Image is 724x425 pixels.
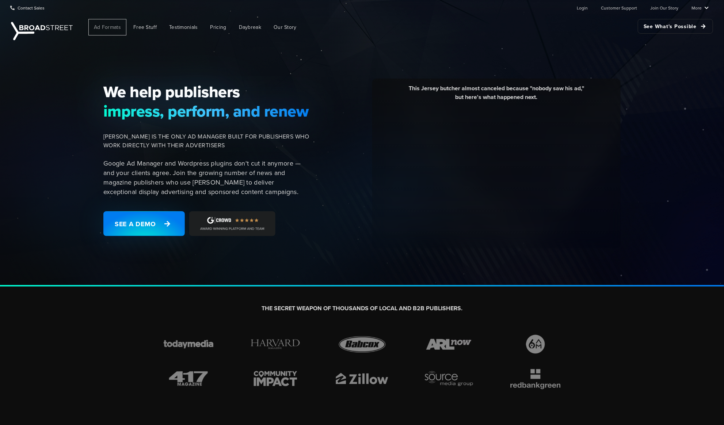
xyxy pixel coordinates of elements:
[233,19,267,35] a: Daybreak
[205,19,232,35] a: Pricing
[103,132,309,150] span: [PERSON_NAME] IS THE ONLY AD MANAGER BUILT FOR PUBLISHERS WHO WORK DIRECTLY WITH THEIR ADVERTISERS
[77,15,713,39] nav: Main
[577,0,588,15] a: Login
[378,84,615,107] div: This Jersey butcher almost canceled because "nobody saw his ad," but here's what happened next.
[378,107,615,240] iframe: YouTube video player
[245,333,306,356] img: brand-icon
[505,367,566,390] img: brand-icon
[158,333,219,356] img: brand-icon
[94,23,121,31] span: Ad Formats
[164,19,203,35] a: Testimonials
[103,211,185,236] a: See a Demo
[239,23,261,31] span: Daybreak
[638,19,713,34] a: See What's Possible
[274,23,297,31] span: Our Story
[650,0,678,15] a: Join Our Story
[10,0,45,15] a: Contact Sales
[332,367,392,390] img: brand-icon
[505,333,566,356] img: brand-icon
[245,367,306,390] img: brand-icon
[158,305,566,312] h2: THE SECRET WEAPON OF THOUSANDS OF LOCAL AND B2B PUBLISHERS.
[601,0,637,15] a: Customer Support
[133,23,157,31] span: Free Stuff
[169,23,198,31] span: Testimonials
[103,82,309,101] span: We help publishers
[103,159,309,197] p: Google Ad Manager and Wordpress plugins don't cut it anymore — and your clients agree. Join the g...
[128,19,162,35] a: Free Stuff
[11,22,73,40] img: Broadstreet | The Ad Manager for Small Publishers
[103,102,309,121] span: impress, perform, and renew
[210,23,226,31] span: Pricing
[419,333,479,356] img: brand-icon
[88,19,126,35] a: Ad Formats
[332,333,392,356] img: brand-icon
[691,0,709,15] a: More
[268,19,302,35] a: Our Story
[419,367,479,390] img: brand-icon
[158,367,219,390] img: brand-icon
